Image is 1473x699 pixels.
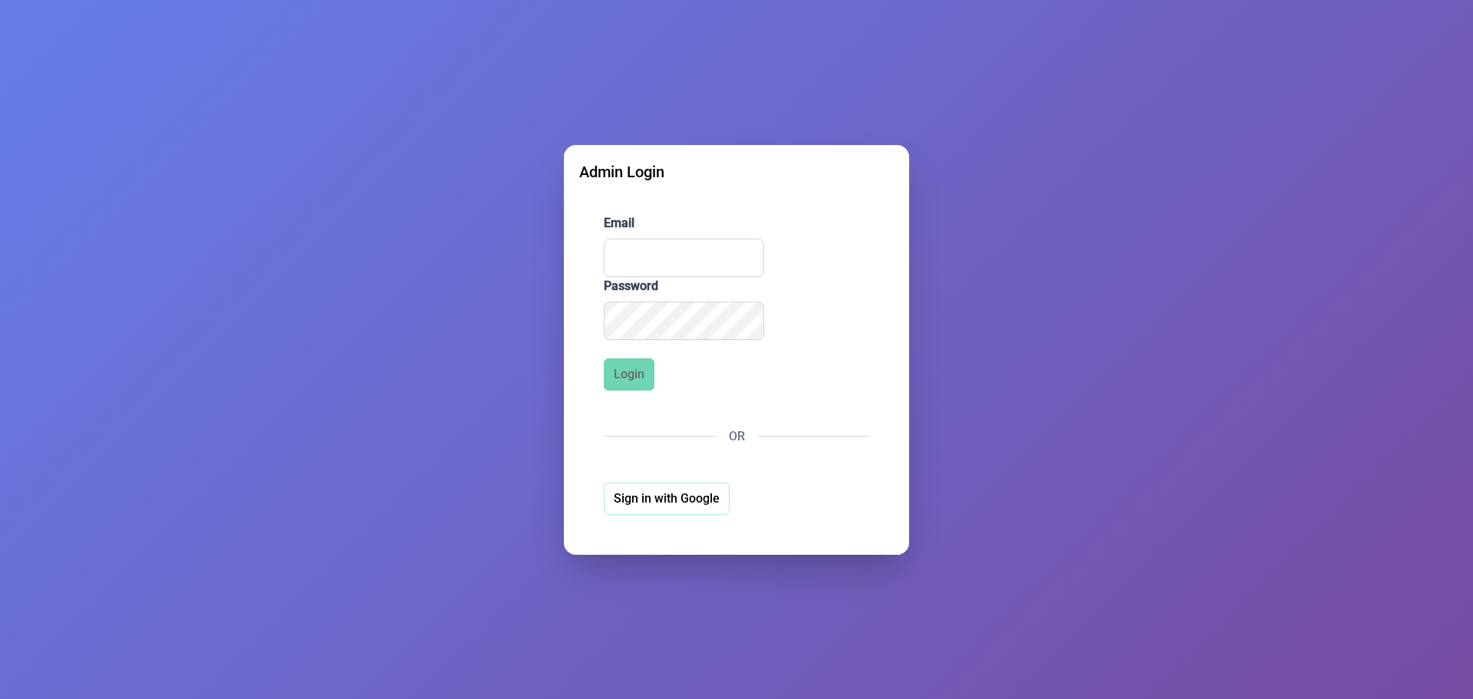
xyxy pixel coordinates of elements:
[579,160,894,183] div: Admin Login
[604,483,730,515] button: Sign in with Google
[604,277,869,295] label: Password
[604,214,869,232] label: Email
[614,490,720,508] span: Sign in with Google
[604,427,869,446] div: OR
[614,365,644,384] span: Login
[604,358,654,391] button: Login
